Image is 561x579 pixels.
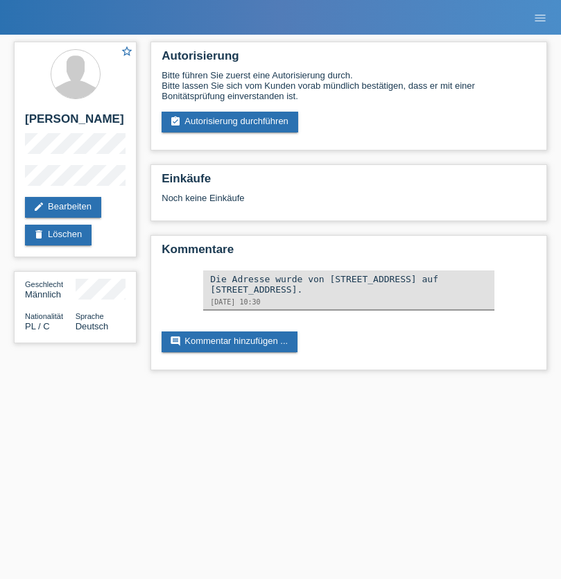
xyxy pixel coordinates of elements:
h2: Autorisierung [162,49,536,70]
a: assignment_turned_inAutorisierung durchführen [162,112,298,132]
a: editBearbeiten [25,197,101,218]
h2: [PERSON_NAME] [25,112,126,133]
h2: Kommentare [162,243,536,263]
i: menu [533,11,547,25]
div: Männlich [25,279,76,300]
div: Noch keine Einkäufe [162,193,536,214]
i: edit [33,201,44,212]
i: star_border [121,45,133,58]
span: Sprache [76,312,104,320]
span: Geschlecht [25,280,63,288]
div: Die Adresse wurde von [STREET_ADDRESS] auf [STREET_ADDRESS]. [210,274,487,295]
span: Deutsch [76,321,109,331]
a: commentKommentar hinzufügen ... [162,331,297,352]
i: delete [33,229,44,240]
div: Bitte führen Sie zuerst eine Autorisierung durch. Bitte lassen Sie sich vom Kunden vorab mündlich... [162,70,536,101]
a: menu [526,13,554,21]
h2: Einkäufe [162,172,536,193]
a: deleteLöschen [25,225,92,245]
div: [DATE] 10:30 [210,298,487,306]
i: comment [170,336,181,347]
i: assignment_turned_in [170,116,181,127]
a: star_border [121,45,133,60]
span: Nationalität [25,312,63,320]
span: Polen / C / 11.03.2021 [25,321,50,331]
